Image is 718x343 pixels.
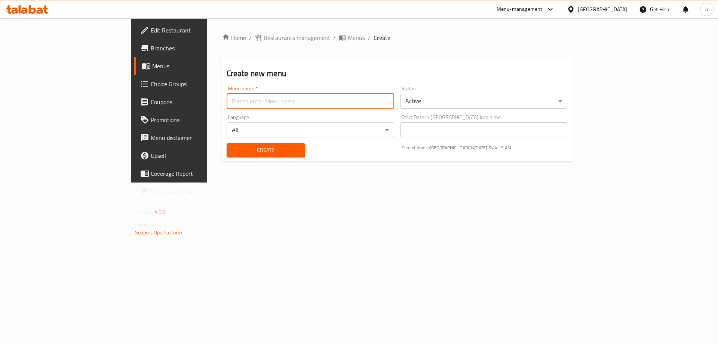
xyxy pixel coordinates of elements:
div: Menu-management [497,5,543,14]
span: Branches [151,44,245,53]
span: Grocery Checklist [151,187,245,196]
span: Version: [135,208,153,217]
a: Coverage Report [134,165,251,183]
a: Upsell [134,147,251,165]
a: Edit Restaurant [134,21,251,39]
span: Menus [152,62,245,71]
div: [GEOGRAPHIC_DATA] [578,5,627,13]
span: Edit Restaurant [151,26,245,35]
a: Menus [339,33,365,42]
span: Coverage Report [151,169,245,178]
a: Promotions [134,111,251,129]
a: Coupons [134,93,251,111]
a: Branches [134,39,251,57]
a: Menu disclaimer [134,129,251,147]
span: 1.0.0 [154,208,166,217]
div: All [227,122,394,137]
span: Menus [348,33,365,42]
a: Grocery Checklist [134,183,251,200]
a: Choice Groups [134,75,251,93]
input: Please enter Menu name [227,94,394,109]
span: Create [233,146,299,155]
a: Menus [134,57,251,75]
li: / [368,33,371,42]
p: Current time in [GEOGRAPHIC_DATA] is [DATE] 5:44:19 AM [402,144,568,151]
span: Promotions [151,115,245,124]
button: Create [227,143,305,157]
span: Upsell [151,151,245,160]
span: Restaurants management [264,33,330,42]
span: Coupons [151,97,245,106]
li: / [333,33,336,42]
a: Restaurants management [255,33,330,42]
span: Menu disclaimer [151,133,245,142]
div: Active [400,94,568,109]
span: Create [374,33,390,42]
h2: Create new menu [227,68,568,79]
span: Choice Groups [151,79,245,88]
span: Get support on: [135,220,169,230]
a: Support.OpsPlatform [135,228,182,237]
nav: breadcrumb [222,33,572,42]
span: a [705,5,708,13]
